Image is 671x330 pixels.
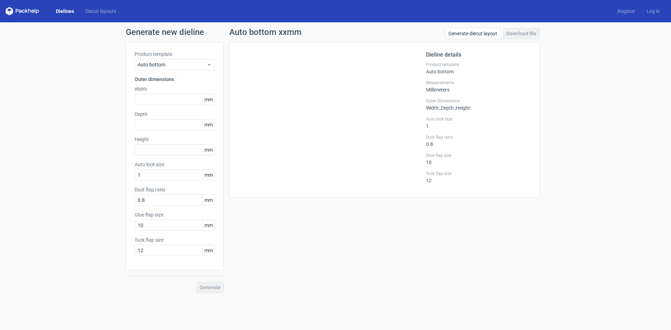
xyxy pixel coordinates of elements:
label: Measurements [426,80,531,86]
div: 0.8 [426,134,531,147]
label: Tuck flap size [426,171,531,176]
label: Dust flap ratio [135,186,215,193]
label: Auto lock size [426,116,531,122]
label: Product template [135,51,215,58]
span: Width : [426,105,440,111]
span: mm [202,119,215,130]
label: Auto lock size [135,161,215,168]
label: Dust flap ratio [426,134,531,140]
a: Log in [641,8,665,15]
div: Auto bottom [426,62,531,74]
div: Millimeters [426,80,531,93]
span: mm [202,170,215,180]
a: Generate diecut layout [445,28,500,39]
div: 10 [426,153,531,165]
span: mm [202,145,215,155]
span: , Depth : [440,105,455,111]
label: Product template [426,62,531,67]
span: mm [202,94,215,105]
h3: Outer dimensions [135,76,215,83]
label: Height [135,136,215,143]
span: Auto bottom [138,61,207,68]
span: , Height : [455,105,471,111]
label: Depth [135,111,215,118]
label: Glue flap size [135,211,215,218]
h1: Auto bottom xxmm [229,28,302,36]
div: 1 [426,116,531,129]
label: Tuck flap size [135,236,215,243]
span: mm [202,245,215,256]
label: Glue flap size [426,153,531,158]
div: 12 [426,171,531,183]
a: Register [612,8,641,15]
h2: Dieline details [426,51,531,59]
a: Diecut layouts [80,8,122,15]
label: Width [135,86,215,93]
label: Outer Dimensions [426,98,531,104]
h1: Generate new dieline [126,28,545,36]
span: mm [202,195,215,205]
a: Dielines [50,8,80,15]
span: mm [202,220,215,230]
